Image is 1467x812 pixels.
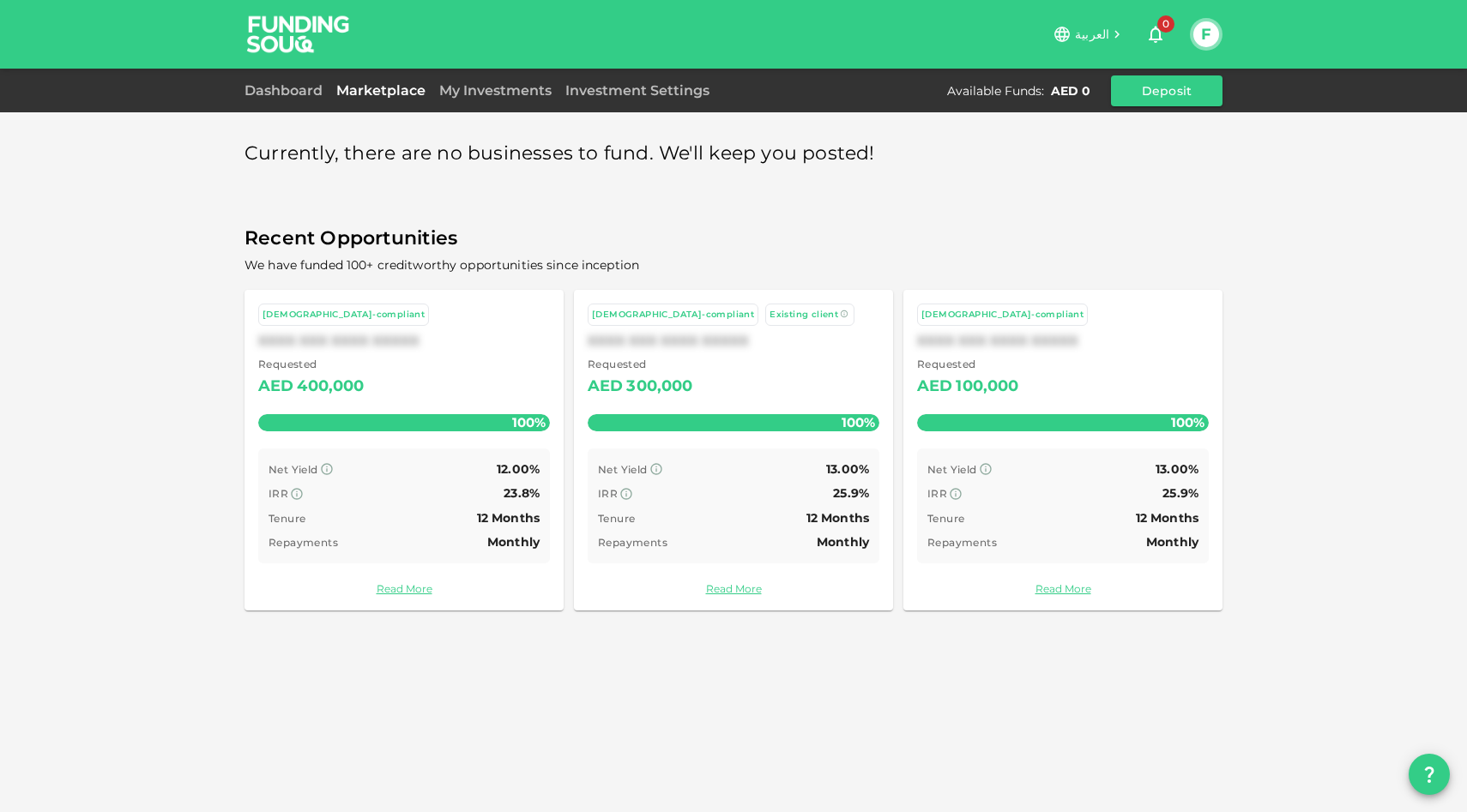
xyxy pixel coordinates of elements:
[244,137,875,171] span: Currently, there are no businesses to fund. We'll keep you posted!
[258,333,550,349] div: XXXX XXX XXXX XXXXX
[817,534,869,550] span: Monthly
[508,410,550,435] span: 100%
[1409,754,1450,795] button: question
[770,309,838,320] span: Existing client
[329,82,432,99] a: Marketplace
[497,461,540,477] span: 12.00%
[927,536,997,549] span: Repayments
[487,534,540,550] span: Monthly
[588,580,879,597] a: Read More
[504,485,540,501] span: 23.8%
[1136,510,1198,526] span: 12 Months
[927,487,947,500] span: IRR
[833,485,869,501] span: 25.9%
[244,222,1222,256] span: Recent Opportunities
[837,410,879,435] span: 100%
[258,580,550,597] a: Read More
[258,373,293,400] div: AED
[588,356,693,373] span: Requested
[1193,21,1219,47] button: F
[269,463,318,476] span: Net Yield
[244,257,639,273] span: We have funded 100+ creditworthy opportunities since inception
[903,290,1222,611] a: [DEMOGRAPHIC_DATA]-compliantXXXX XXX XXXX XXXXX Requested AED100,000100% Net Yield 13.00% IRR 25....
[244,290,564,611] a: [DEMOGRAPHIC_DATA]-compliantXXXX XXX XXXX XXXXX Requested AED400,000100% Net Yield 12.00% IRR 23....
[598,512,635,525] span: Tenure
[917,356,1019,373] span: Requested
[269,512,305,525] span: Tenure
[244,82,329,99] a: Dashboard
[574,290,893,611] a: [DEMOGRAPHIC_DATA]-compliant Existing clientXXXX XXX XXXX XXXXX Requested AED300,000100% Net Yiel...
[1162,485,1198,501] span: 25.9%
[598,536,667,549] span: Repayments
[258,356,365,373] span: Requested
[626,373,692,400] div: 300,000
[1156,461,1198,477] span: 13.00%
[477,510,540,526] span: 12 Months
[1051,82,1090,99] div: AED 0
[598,463,648,476] span: Net Yield
[558,82,716,99] a: Investment Settings
[947,82,1044,99] div: Available Funds :
[956,373,1018,400] div: 100,000
[927,463,977,476] span: Net Yield
[592,308,754,322] div: [DEMOGRAPHIC_DATA]-compliant
[1146,534,1198,550] span: Monthly
[917,373,952,400] div: AED
[1157,15,1174,33] span: 0
[826,461,869,477] span: 13.00%
[1138,17,1173,51] button: 0
[269,487,288,500] span: IRR
[917,333,1209,349] div: XXXX XXX XXXX XXXXX
[1111,75,1222,106] button: Deposit
[927,512,964,525] span: Tenure
[432,82,558,99] a: My Investments
[598,487,618,500] span: IRR
[1075,27,1109,42] span: العربية
[1167,410,1209,435] span: 100%
[806,510,869,526] span: 12 Months
[917,580,1209,597] a: Read More
[921,308,1084,322] div: [DEMOGRAPHIC_DATA]-compliant
[269,536,338,549] span: Repayments
[263,308,425,322] div: [DEMOGRAPHIC_DATA]-compliant
[588,333,879,349] div: XXXX XXX XXXX XXXXX
[297,373,364,400] div: 400,000
[588,373,623,400] div: AED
